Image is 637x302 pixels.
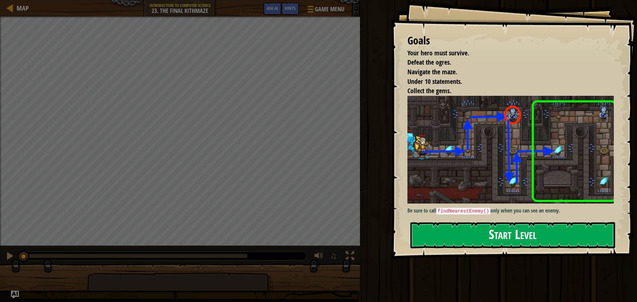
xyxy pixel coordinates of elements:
[407,67,457,76] span: Navigate the maze.
[399,58,612,67] li: Defeat the ogres.
[436,208,490,214] code: findNearestEnemy()
[17,4,29,13] span: Map
[285,5,296,11] span: Hints
[312,250,325,264] button: Adjust volume
[330,251,337,261] span: ♫
[407,58,451,67] span: Defeat the ogres.
[410,222,615,248] button: Start Level
[263,3,281,15] button: Ask AI
[407,77,462,86] span: Under 10 statements.
[407,33,614,48] div: Goals
[3,250,17,264] button: Ctrl + P: Pause
[343,250,357,264] button: Toggle fullscreen
[329,250,340,264] button: ♫
[399,67,612,77] li: Navigate the maze.
[399,48,612,58] li: Your hero must survive.
[407,207,619,215] p: Be sure to call only when you can see an enemy.
[399,77,612,87] li: Under 10 statements.
[267,5,278,11] span: Ask AI
[407,96,619,204] img: The final kithmaze
[407,48,469,57] span: Your hero must survive.
[11,291,19,299] button: Ask AI
[315,5,344,14] span: Game Menu
[13,4,29,13] a: Map
[302,3,348,18] button: Game Menu
[407,86,451,95] span: Collect the gems.
[399,86,612,96] li: Collect the gems.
